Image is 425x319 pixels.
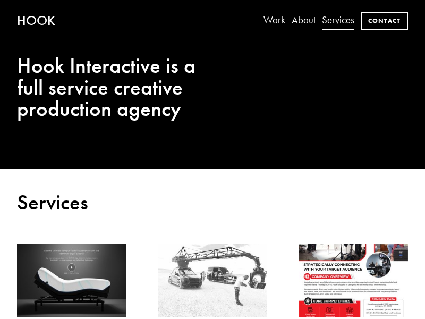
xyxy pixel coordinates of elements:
[17,183,408,222] p: Services
[322,11,354,31] a: Services
[17,12,55,29] a: HOOK
[292,11,316,31] a: About
[361,12,408,30] a: Contact
[263,11,285,31] a: Work
[17,55,212,120] h2: Hook Interactive is a full service creative production agency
